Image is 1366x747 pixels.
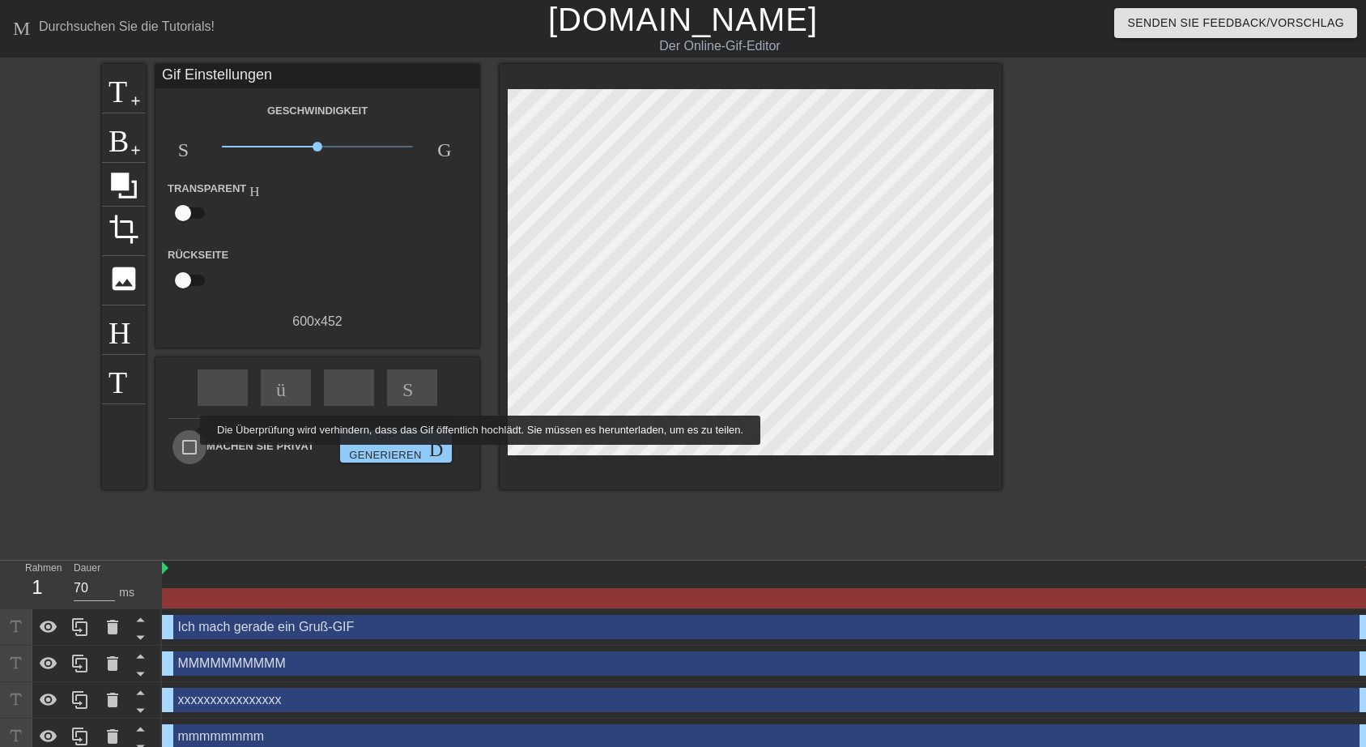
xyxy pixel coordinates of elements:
label: Dauer [74,564,100,574]
div: 1 [25,573,49,602]
span: Titel [109,71,139,102]
div: 600 x 452 [155,312,479,331]
span: crop [109,214,139,245]
label: Rückseite [168,247,228,263]
span: add-circle [129,94,143,108]
label: Transparent [168,181,263,197]
div: ms [119,584,134,601]
span: drag-handle [160,619,176,635]
a: [DOMAIN_NAME] [548,2,818,37]
span: schnell-rewind [213,377,232,396]
span: Menü-Buch [13,15,32,35]
span: überspringen [276,377,296,396]
span: bow [339,377,359,396]
div: Rahmen [13,561,62,608]
span: Tastatur [109,362,139,393]
span: Gif generieren [347,428,445,465]
span: photo-size-select-large [109,263,139,294]
span: drag-handle [160,655,176,672]
span: Geschwindigkeit [437,137,457,156]
a: Durchsuchen Sie die Tutorials! [13,15,215,41]
span: Doppelpfeil [429,437,449,456]
span: Hilfe [249,182,263,196]
span: Hilfe [109,313,139,344]
span: drag-handle [160,728,176,745]
span: Machen Sie privat [206,438,314,455]
button: Senden Sie Feedback/Vorschlag [1114,8,1357,38]
button: Gif generieren [340,430,452,463]
div: Der Online-Gif-Editor [463,36,976,56]
div: Gif Einstellungen [155,64,479,88]
span: Senden Sie Feedback/Vorschlag [1127,13,1344,33]
span: Bild [109,121,139,152]
span: Skip-next [402,377,422,396]
span: add-circle [129,143,143,157]
span: drag-handle [160,692,176,708]
span: Slowmotion-Video [178,137,198,156]
div: Durchsuchen Sie die Tutorials! [39,19,215,33]
label: Geschwindigkeit [267,103,368,119]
